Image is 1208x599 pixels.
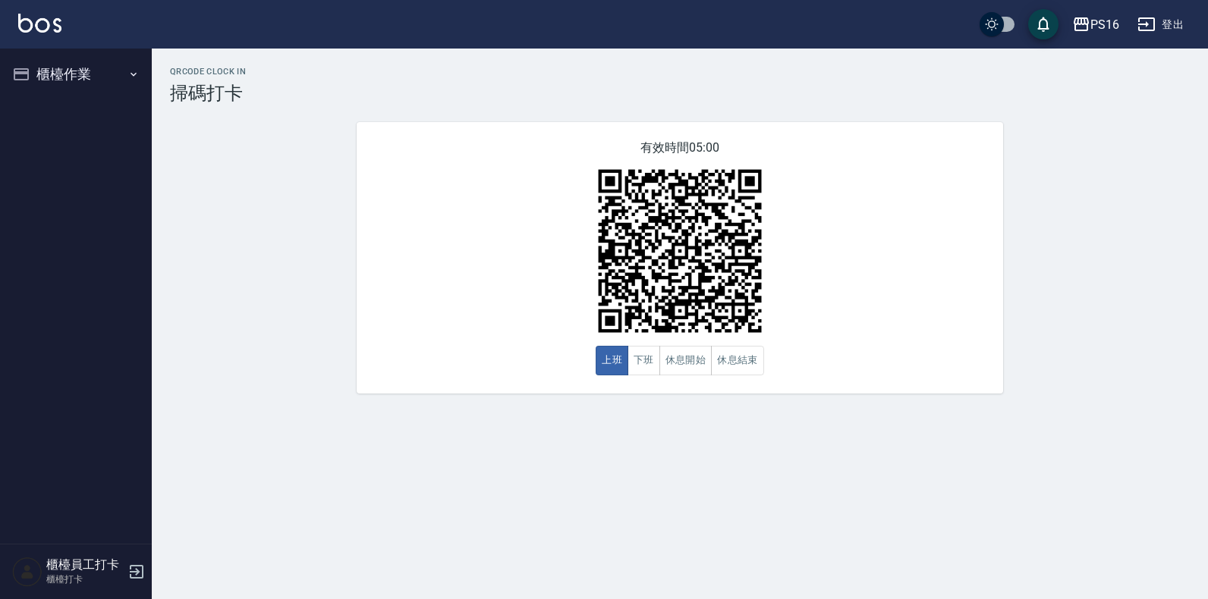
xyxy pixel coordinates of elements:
[1028,9,1059,39] button: save
[18,14,61,33] img: Logo
[596,346,628,375] button: 上班
[46,572,124,586] p: 櫃檯打卡
[6,55,146,94] button: 櫃檯作業
[628,346,660,375] button: 下班
[12,557,42,587] img: Person
[1131,11,1190,39] button: 登出
[1090,15,1119,34] div: PS16
[711,346,764,375] button: 休息結束
[46,557,124,572] h5: 櫃檯員工打卡
[170,83,1190,104] h3: 掃碼打卡
[170,67,1190,77] h2: QRcode Clock In
[357,122,1003,394] div: 有效時間 05:00
[659,346,713,375] button: 休息開始
[1066,9,1125,40] button: PS16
